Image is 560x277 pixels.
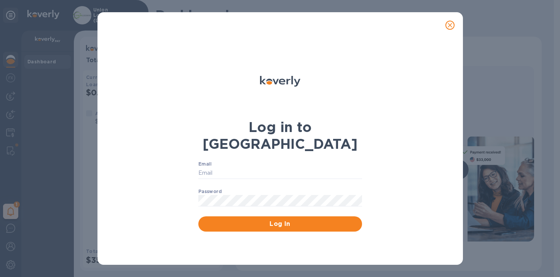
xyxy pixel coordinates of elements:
[441,16,459,34] button: close
[198,167,362,179] input: Email
[203,119,357,152] b: Log in to [GEOGRAPHIC_DATA]
[204,219,356,229] span: Log In
[260,76,300,87] img: Koverly
[198,162,212,167] label: Email
[198,189,222,194] label: Password
[198,216,362,232] button: Log In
